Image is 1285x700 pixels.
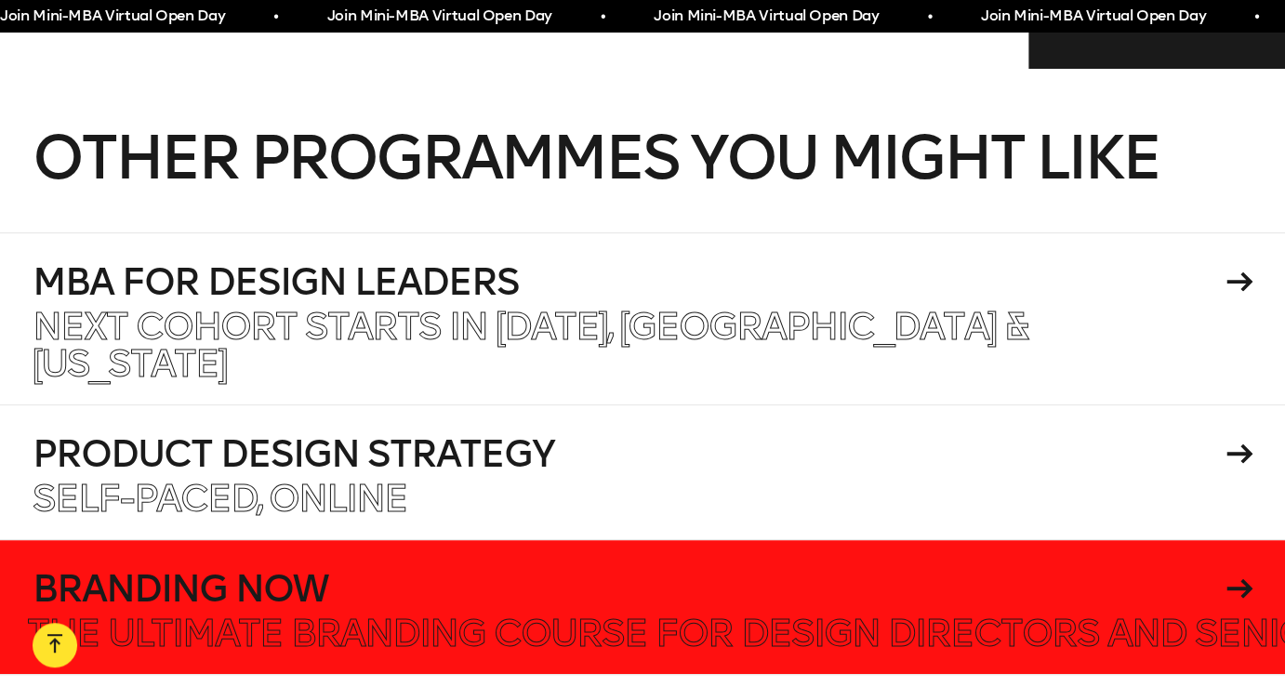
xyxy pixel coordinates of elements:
span: Self-paced, Online [33,476,407,521]
span: • [927,6,932,28]
span: Other programmes you might like [33,121,1159,194]
span: • [1254,6,1259,28]
h4: MBA for Design Leaders [33,263,1221,300]
span: • [273,6,278,28]
span: • [601,6,605,28]
h4: Product Design Strategy [33,435,1221,472]
h4: Branding Now [33,570,1221,607]
span: Next Cohort Starts in [DATE], [GEOGRAPHIC_DATA] & [US_STATE] [33,304,1028,386]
